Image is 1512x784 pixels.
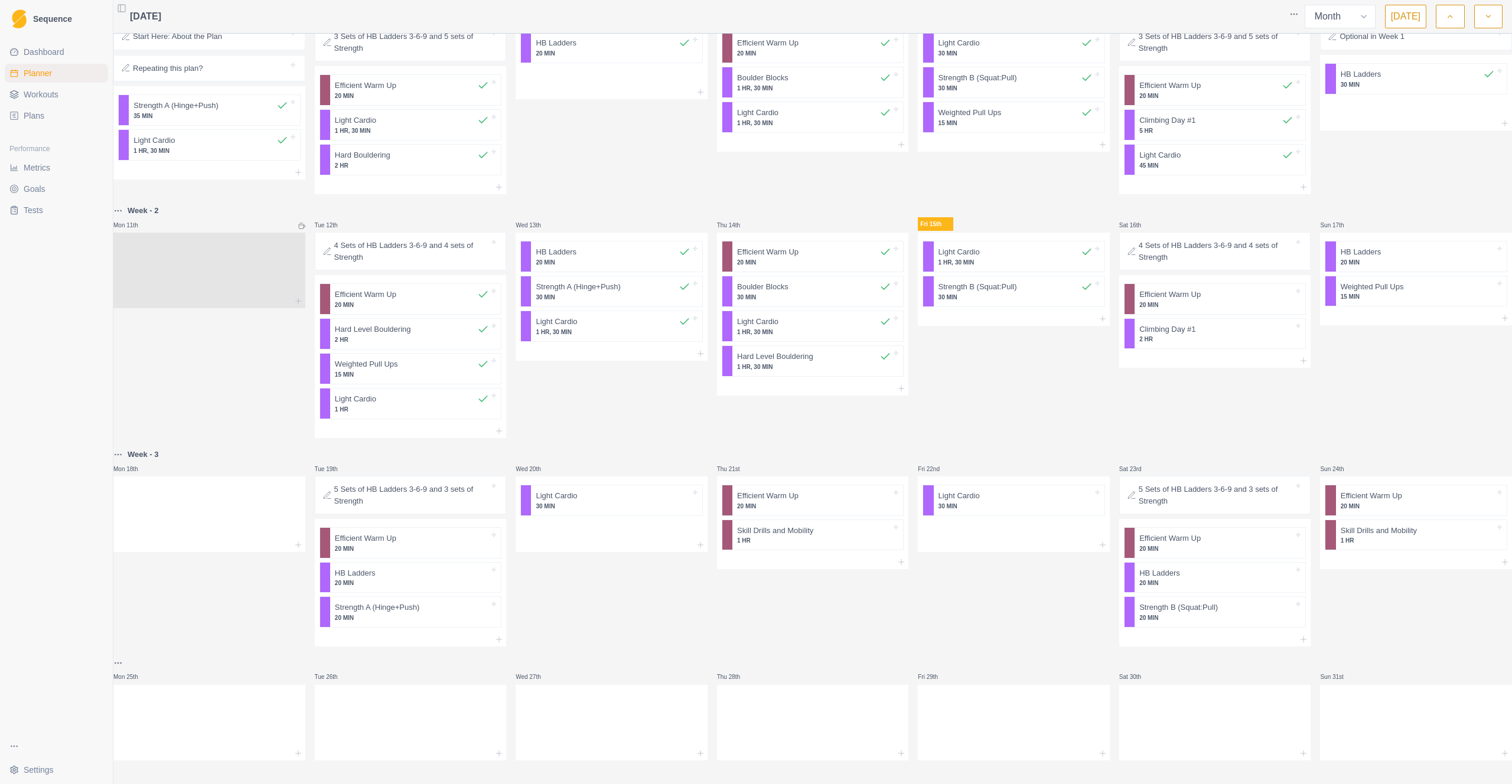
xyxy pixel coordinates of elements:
p: 15 MIN [335,370,489,379]
img: Logo [12,9,27,29]
span: Workouts [24,89,58,100]
p: Tue 26th [315,672,350,681]
p: Efficient Warm Up [737,490,799,502]
p: 5 HR [1139,126,1293,135]
span: [DATE] [130,9,161,24]
div: Hard Bouldering2 HR [320,144,502,175]
div: HB Ladders20 MIN [520,32,703,63]
p: 1 HR, 30 MIN [335,126,489,135]
p: HB Ladders [1341,68,1381,80]
p: 1 HR, 30 MIN [737,84,891,93]
p: Efficient Warm Up [335,289,396,300]
div: Boulder Blocks1 HR, 30 MIN [722,67,904,98]
div: Efficient Warm Up20 MIN [722,32,904,63]
p: 20 MIN [335,92,489,100]
span: Goals [24,183,45,195]
p: 1 HR, 30 MIN [536,328,690,337]
p: 15 MIN [939,119,1093,128]
div: Efficient Warm Up20 MIN [320,283,502,315]
a: Plans [5,106,108,125]
p: Efficient Warm Up [335,533,396,544]
p: Week - 2 [128,205,159,217]
p: 20 MIN [1139,613,1293,622]
p: Strength B (Squat:Pull) [939,72,1017,84]
div: Light Cardio45 MIN [1124,144,1306,175]
div: Efficient Warm Up20 MIN [722,241,904,272]
div: Light Cardio1 HR [320,388,502,419]
div: Light Cardio1 HR, 30 MIN [923,241,1105,272]
p: Sat 16th [1119,221,1155,230]
p: 2 HR [335,161,489,170]
p: 20 MIN [536,49,690,58]
p: 4 Sets of HB Ladders 3-6-9 and 4 sets of Strength [334,240,490,263]
span: Metrics [24,162,50,174]
p: Tue 19th [315,465,350,473]
p: 4 Sets of HB Ladders 3-6-9 and 4 sets of Strength [1139,240,1294,263]
p: Sun 17th [1320,221,1355,230]
p: Thu 14th [717,221,752,230]
p: Optional in Week 1 [1340,31,1405,43]
p: 45 MIN [1139,161,1293,170]
p: Tue 12th [315,221,350,230]
div: Light Cardio1 HR, 30 MIN [118,129,301,161]
p: Light Cardio [939,37,980,49]
div: Repeating this plan? [113,55,305,82]
p: 30 MIN [536,293,690,302]
div: Light Cardio1 HR, 30 MIN [320,109,502,141]
p: Wed 27th [516,672,551,681]
div: 4 Sets of HB Ladders 3-6-9 and 4 sets of Strength [315,232,507,270]
button: [DATE] [1385,5,1426,28]
div: Weighted Pull Ups15 MIN [1325,276,1507,307]
span: Dashboard [24,46,64,58]
p: Light Cardio [133,135,175,146]
p: Skill Drills and Mobility [737,525,813,537]
div: Climbing Day #12 HR [1124,318,1306,349]
p: Efficient Warm Up [1139,533,1201,544]
a: Goals [5,179,108,198]
p: 20 MIN [335,613,489,622]
div: Skill Drills and Mobility1 HR [1325,520,1507,551]
p: 1 HR, 30 MIN [133,146,288,155]
p: 20 MIN [1139,300,1293,309]
p: 20 MIN [1139,544,1293,553]
div: Skill Drills and Mobility1 HR [722,520,904,551]
p: 20 MIN [1139,92,1293,100]
div: Climbing Day #15 HR [1124,109,1306,141]
p: Efficient Warm Up [737,246,799,258]
p: Sun 31st [1320,672,1355,681]
p: Weighted Pull Ups [1341,281,1404,293]
p: 20 MIN [737,258,891,267]
div: HB Ladders20 MIN [1325,241,1507,272]
p: Hard Level Bouldering [335,324,411,335]
p: HB Ladders [1139,567,1180,579]
div: Light Cardio30 MIN [520,485,703,516]
div: Hard Level Bouldering2 HR [320,318,502,349]
div: Light Cardio1 HR, 30 MIN [722,102,904,133]
div: Light Cardio1 HR, 30 MIN [722,311,904,342]
div: Performance [5,139,108,158]
p: Mon 11th [113,221,149,230]
p: HB Ladders [536,246,576,258]
p: Strength B (Squat:Pull) [939,281,1017,293]
div: Strength B (Squat:Pull)30 MIN [923,276,1105,307]
p: 30 MIN [939,293,1093,302]
p: Weighted Pull Ups [939,107,1002,119]
p: 30 MIN [536,502,690,511]
div: 3 Sets of HB Ladders 3-6-9 and 5 sets of Strength [1119,23,1311,61]
a: Workouts [5,85,108,104]
div: HB Ladders20 MIN [1124,562,1306,593]
p: Fri 22nd [918,465,953,473]
p: Fri 15th [918,217,953,231]
span: Tests [24,204,43,216]
span: Sequence [33,15,72,23]
div: Weighted Pull Ups15 MIN [320,353,502,384]
p: Efficient Warm Up [1139,289,1201,300]
p: Light Cardio [737,316,778,328]
p: Thu 21st [717,465,752,473]
p: Boulder Blocks [737,72,788,84]
p: Hard Bouldering [335,149,390,161]
div: Strength A (Hinge+Push)30 MIN [520,276,703,307]
p: 2 HR [335,335,489,344]
a: Tests [5,201,108,220]
p: Light Cardio [335,115,376,126]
